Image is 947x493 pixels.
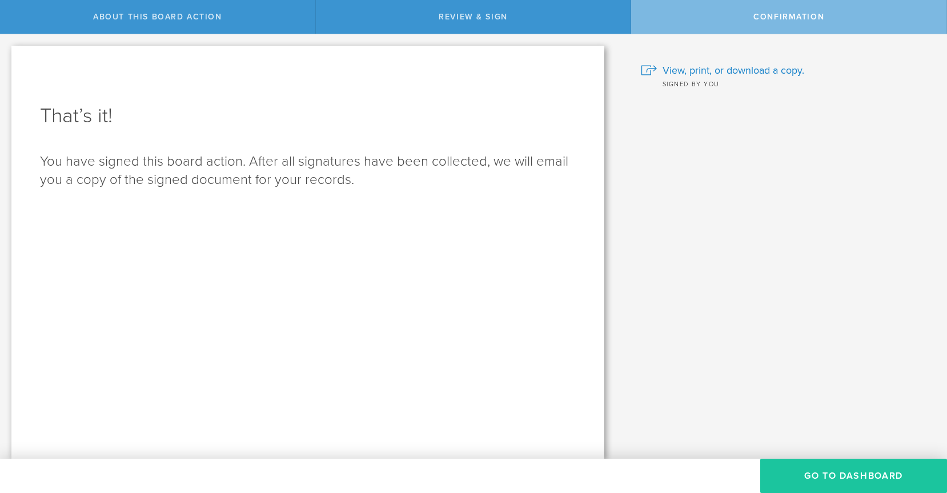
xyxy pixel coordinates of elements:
[40,153,576,189] p: You have signed this board action. After all signatures have been collected, we will email you a ...
[753,12,824,22] span: Confirmation
[641,78,930,89] div: Signed by you
[663,63,804,78] span: View, print, or download a copy.
[93,12,222,22] span: About this Board Action
[760,459,947,493] button: Go to Dashboard
[439,12,508,22] span: Review & Sign
[40,102,576,130] h1: That’s it!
